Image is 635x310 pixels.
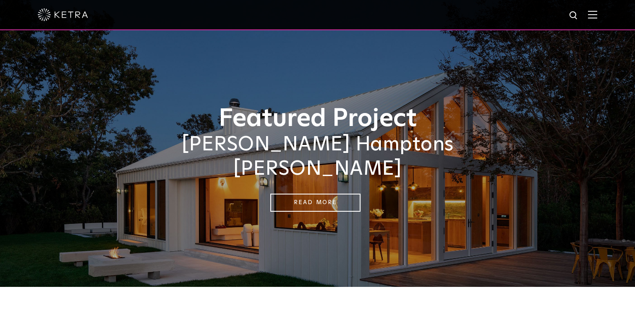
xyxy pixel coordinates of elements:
img: ketra-logo-2019-white [38,8,88,21]
img: Hamburger%20Nav.svg [588,11,597,18]
h2: [PERSON_NAME] Hamptons [PERSON_NAME] [108,133,528,181]
a: Read More [270,194,361,212]
img: search icon [569,11,579,21]
h1: Featured Project [108,105,528,133]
